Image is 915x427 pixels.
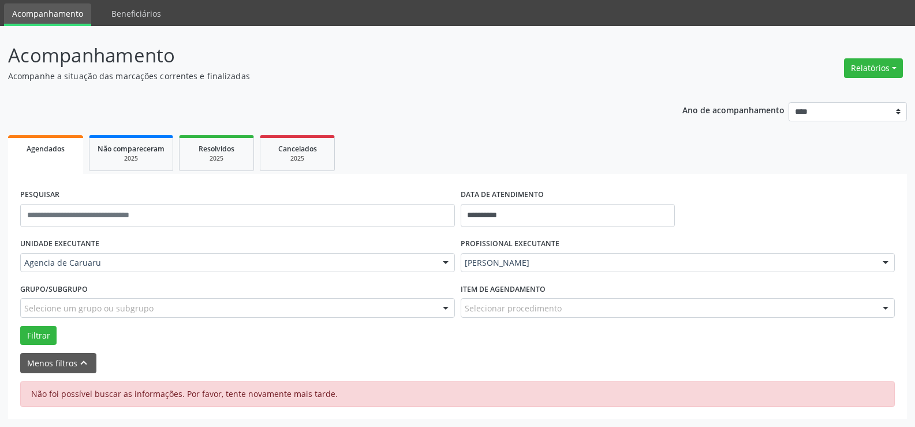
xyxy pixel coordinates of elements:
[24,257,431,269] span: Agencia de Caruaru
[4,3,91,26] a: Acompanhamento
[278,144,317,154] span: Cancelados
[844,58,903,78] button: Relatórios
[8,41,637,70] p: Acompanhamento
[268,154,326,163] div: 2025
[20,353,96,373] button: Menos filtroskeyboard_arrow_up
[20,186,59,204] label: PESQUISAR
[24,302,154,314] span: Selecione um grupo ou subgrupo
[98,144,165,154] span: Não compareceram
[98,154,165,163] div: 2025
[20,326,57,346] button: Filtrar
[20,280,88,298] label: Grupo/Subgrupo
[103,3,169,24] a: Beneficiários
[461,280,546,298] label: Item de agendamento
[461,235,559,253] label: PROFISSIONAL EXECUTANTE
[465,302,562,314] span: Selecionar procedimento
[682,102,785,117] p: Ano de acompanhamento
[8,70,637,82] p: Acompanhe a situação das marcações correntes e finalizadas
[27,144,65,154] span: Agendados
[77,357,90,369] i: keyboard_arrow_up
[20,381,895,407] div: Não foi possível buscar as informações. Por favor, tente novamente mais tarde.
[461,186,544,204] label: DATA DE ATENDIMENTO
[199,144,234,154] span: Resolvidos
[465,257,872,269] span: [PERSON_NAME]
[188,154,245,163] div: 2025
[20,235,99,253] label: UNIDADE EXECUTANTE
